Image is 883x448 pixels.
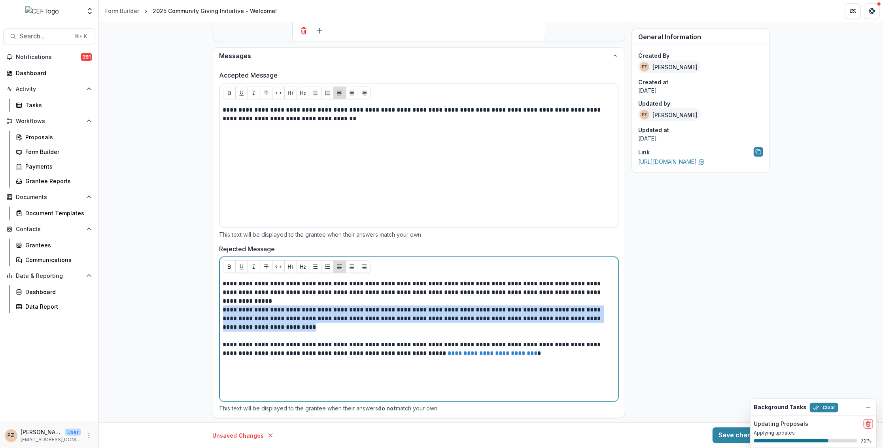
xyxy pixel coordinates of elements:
[638,86,763,95] p: [DATE]
[638,158,705,165] a: [URL][DOMAIN_NAME]
[309,260,321,273] button: Bullet List
[260,87,272,99] button: Strike
[3,51,95,63] button: Notifications391
[358,260,371,273] button: Align Right
[235,87,248,99] button: Underline
[8,433,15,438] div: Priscilla Zamora
[235,260,248,273] button: Underline
[754,429,873,437] p: Applying updates
[65,429,81,436] p: User
[864,3,880,19] button: Get Help
[25,177,89,185] div: Grantee Reports
[272,87,285,99] button: Code
[13,300,95,313] a: Data Report
[638,61,701,73] div: [PERSON_NAME]
[638,148,650,156] p: Link
[313,25,326,37] button: Add field
[13,131,95,144] a: Proposals
[333,87,346,99] button: Align Left
[213,431,264,440] p: Unsaved Changes
[754,147,763,157] button: Copy link to form
[21,436,81,443] p: [EMAIL_ADDRESS][DOMAIN_NAME]
[3,83,95,95] button: Open Activity
[25,302,89,311] div: Data Report
[81,53,92,61] span: 391
[219,405,618,412] div: This text will be displayed to the grantee when their answers match your own
[219,70,614,80] label: Accepted Message
[102,5,142,17] a: Form Builder
[73,32,89,41] div: ⌘ + K
[16,118,83,125] span: Workflows
[13,160,95,173] a: Payments
[284,260,297,273] button: Heading 1
[16,69,89,77] div: Dashboard
[25,6,59,16] img: CEF logo
[84,431,94,440] button: More
[219,51,612,61] span: Messages
[219,231,618,238] div: This text will be displayed to the grantee when their answers match your own
[321,260,334,273] button: Ordered List
[638,51,763,60] p: Created By
[3,270,95,282] button: Open Data & Reporting
[223,260,236,273] button: Bold
[25,162,89,171] div: Payments
[378,405,396,412] strong: do not
[13,253,95,266] a: Communications
[19,32,70,40] span: Search...
[105,7,139,15] div: Form Builder
[284,87,297,99] button: Heading 1
[25,288,89,296] div: Dashboard
[248,260,260,273] button: Italicize
[638,99,763,108] p: Updated by
[810,403,838,412] button: Clear
[272,260,285,273] button: Code
[84,3,95,19] button: Open entity switcher
[25,209,89,217] div: Document Templates
[3,223,95,235] button: Open Contacts
[845,3,861,19] button: Partners
[219,244,614,254] label: Rejected Message
[642,113,647,117] div: Priscilla Zamora
[713,427,770,443] button: Save changes
[102,5,280,17] nav: breadcrumb
[16,86,83,93] span: Activity
[13,207,95,220] a: Document Templates
[16,273,83,279] span: Data & Reporting
[223,87,236,99] button: Bold
[13,99,95,112] a: Tasks
[864,402,873,412] button: Dismiss
[25,101,89,109] div: Tasks
[13,239,95,252] a: Grantees
[638,33,701,41] span: General Information
[754,421,808,427] h2: Updating Proposals
[13,285,95,298] a: Dashboard
[16,54,81,61] span: Notifications
[153,7,277,15] div: 2025 Community Giving Initiative - Welcome!
[321,87,334,99] button: Ordered List
[346,87,358,99] button: Align Center
[638,134,763,142] p: [DATE]
[346,260,358,273] button: Align Center
[297,25,310,37] button: Delete field
[638,78,763,86] p: Created at
[3,28,95,44] button: Search...
[21,428,62,436] p: [PERSON_NAME]
[297,87,309,99] button: Heading 2
[16,226,83,233] span: Contacts
[25,256,89,264] div: Communications
[358,87,371,99] button: Align Right
[13,175,95,188] a: Grantee Reports
[25,148,89,156] div: Form Builder
[297,260,309,273] button: Heading 2
[213,48,625,64] button: Messages
[754,404,807,411] h2: Background Tasks
[25,133,89,141] div: Proposals
[638,126,763,134] p: Updated at
[248,87,260,99] button: Italicize
[16,194,83,201] span: Documents
[260,260,272,273] button: Strike
[213,64,625,418] div: Messages
[3,191,95,203] button: Open Documents
[309,87,321,99] button: Bullet List
[864,419,873,429] button: delete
